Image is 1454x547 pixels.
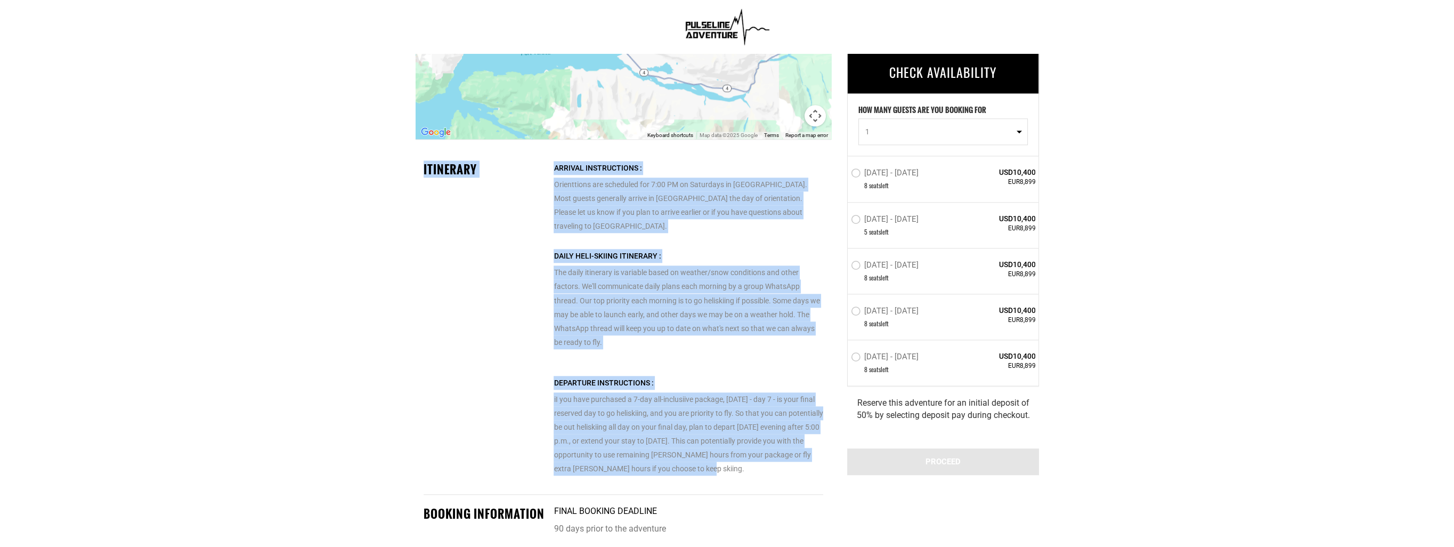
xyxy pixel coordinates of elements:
[424,505,546,522] div: BOOKING INFORMATION
[700,132,758,138] span: Map data ©2025 Google
[424,161,546,178] div: Itinerary
[958,167,1036,178] span: USD10,400
[851,214,921,227] label: [DATE] - [DATE]
[851,352,921,365] label: [DATE] - [DATE]
[958,270,1036,279] span: EUR8,899
[865,127,1014,138] span: 1
[864,365,867,374] span: 8
[554,376,823,476] p: iI you have purchased a 7-day all-inclusiive package, [DATE] - day 7 - is your final reserved day...
[681,5,773,48] img: 1638909355.png
[869,365,889,374] span: seat left
[879,365,881,374] span: s
[554,249,823,263] div: Daily Heli-Skiing Itinerary :
[879,227,881,236] span: s
[554,161,823,175] div: Arrival Instructions :
[851,306,921,319] label: [DATE] - [DATE]
[864,273,867,282] span: 8
[554,506,656,516] strong: Final booking deadline
[958,361,1036,371] span: EUR8,899
[864,181,867,190] span: 8
[958,351,1036,361] span: USD10,400
[889,62,997,82] span: CHECK AVAILABILITY
[647,132,693,139] button: Keyboard shortcuts
[554,523,823,535] p: 90 days prior to the adventure
[847,386,1039,432] div: Reserve this adventure for an initial deposit of 50% by selecting deposit pay during checkout.
[858,119,1028,146] button: 1
[764,132,779,138] a: Terms (opens in new tab)
[851,168,921,181] label: [DATE] - [DATE]
[554,376,823,390] div: Departure Instructions :
[879,273,881,282] span: s
[418,125,453,139] a: Open this area in Google Maps (opens a new window)
[869,319,889,328] span: seat left
[958,178,1036,187] span: EUR8,899
[958,213,1036,224] span: USD10,400
[879,319,881,328] span: s
[869,273,889,282] span: seat left
[554,161,823,233] p: Orienttions are scheduled for 7:00 PM on Saturdays in [GEOGRAPHIC_DATA]. Most guests generally ar...
[879,181,881,190] span: s
[958,316,1036,325] span: EUR8,899
[858,105,986,119] label: HOW MANY GUESTS ARE YOU BOOKING FOR
[869,227,889,236] span: seat left
[418,125,453,139] img: Google
[805,105,826,126] button: Map camera controls
[851,260,921,273] label: [DATE] - [DATE]
[958,224,1036,233] span: EUR8,899
[869,181,889,190] span: seat left
[864,319,867,328] span: 8
[554,249,823,349] p: The daily itinerary is variable based on weather/snow conditions and other factors. We'll communi...
[785,132,828,138] a: Report a map error
[958,259,1036,270] span: USD10,400
[864,227,867,236] span: 5
[958,305,1036,316] span: USD10,400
